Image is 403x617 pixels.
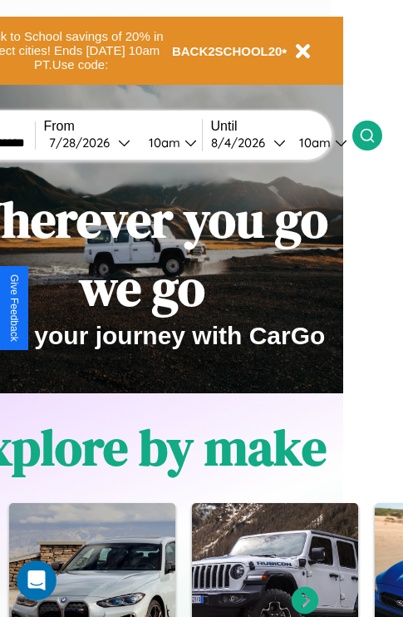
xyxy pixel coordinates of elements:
div: Give Feedback [8,274,20,342]
button: 10am [135,134,202,151]
div: 7 / 28 / 2026 [49,135,118,151]
button: 7/28/2026 [44,134,135,151]
div: 8 / 4 / 2026 [211,135,273,151]
label: From [44,119,202,134]
b: BACK2SCHOOL20 [172,44,283,58]
div: 10am [140,135,184,151]
label: Until [211,119,352,134]
button: 10am [286,134,352,151]
div: 10am [291,135,335,151]
iframe: Intercom live chat [17,560,57,600]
